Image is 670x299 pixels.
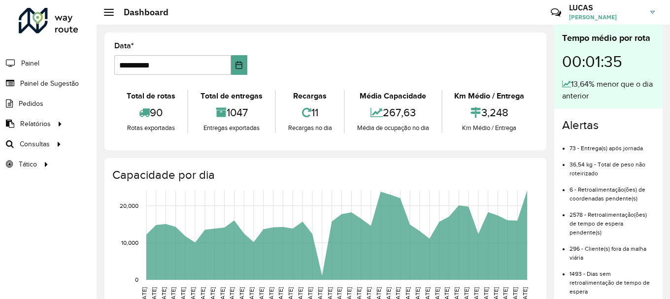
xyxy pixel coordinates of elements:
div: Rotas exportadas [117,123,185,133]
h2: Dashboard [114,7,168,18]
div: Média Capacidade [347,90,438,102]
li: 36,54 kg - Total de peso não roteirizado [569,153,655,178]
div: 00:01:35 [562,45,655,78]
span: Relatórios [20,119,51,129]
li: 6 - Retroalimentação(ões) de coordenadas pendente(s) [569,178,655,203]
div: Recargas no dia [278,123,341,133]
div: Entregas exportadas [191,123,272,133]
div: 3,248 [445,102,534,123]
span: Pedidos [19,99,43,109]
text: 0 [135,276,138,283]
div: 90 [117,102,185,123]
span: [PERSON_NAME] [569,13,643,22]
li: 1493 - Dias sem retroalimentação de tempo de espera [569,262,655,296]
div: 13,64% menor que o dia anterior [562,78,655,102]
div: Km Médio / Entrega [445,90,534,102]
h4: Capacidade por dia [112,168,536,182]
span: Painel [21,58,39,68]
h3: LUCAS [569,3,643,12]
div: Total de entregas [191,90,272,102]
div: Média de ocupação no dia [347,123,438,133]
li: 296 - Cliente(s) fora da malha viária [569,237,655,262]
div: Recargas [278,90,341,102]
label: Data [114,40,134,52]
li: 2578 - Retroalimentação(ões) de tempo de espera pendente(s) [569,203,655,237]
div: Km Médio / Entrega [445,123,534,133]
div: 11 [278,102,341,123]
li: 73 - Entrega(s) após jornada [569,136,655,153]
div: Total de rotas [117,90,185,102]
span: Tático [19,159,37,169]
a: Contato Rápido [545,2,567,23]
span: Painel de Sugestão [20,78,79,89]
text: 10,000 [121,239,138,246]
span: Consultas [20,139,50,149]
div: Tempo médio por rota [562,32,655,45]
div: 267,63 [347,102,438,123]
div: 1047 [191,102,272,123]
button: Choose Date [231,55,247,75]
text: 20,000 [120,202,138,209]
h4: Alertas [562,118,655,133]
